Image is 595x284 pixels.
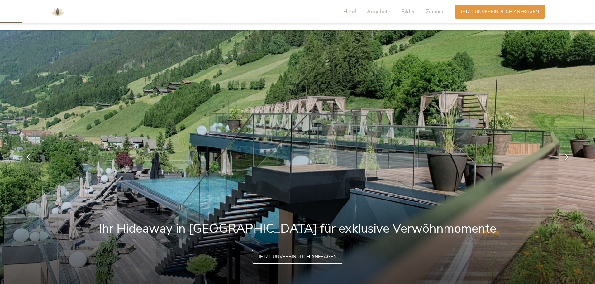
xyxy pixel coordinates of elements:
[48,9,67,14] a: AMONTI & LUNARIS Wellnessresort
[48,2,67,21] img: AMONTI & LUNARIS Wellnessresort
[401,8,415,15] span: Bilder
[461,8,539,15] span: Jetzt unverbindlich anfragen
[367,8,390,15] span: Angebote
[343,8,356,15] span: Hotel
[426,8,444,15] span: Zimmer
[259,253,337,260] span: Jetzt unverbindlich anfragen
